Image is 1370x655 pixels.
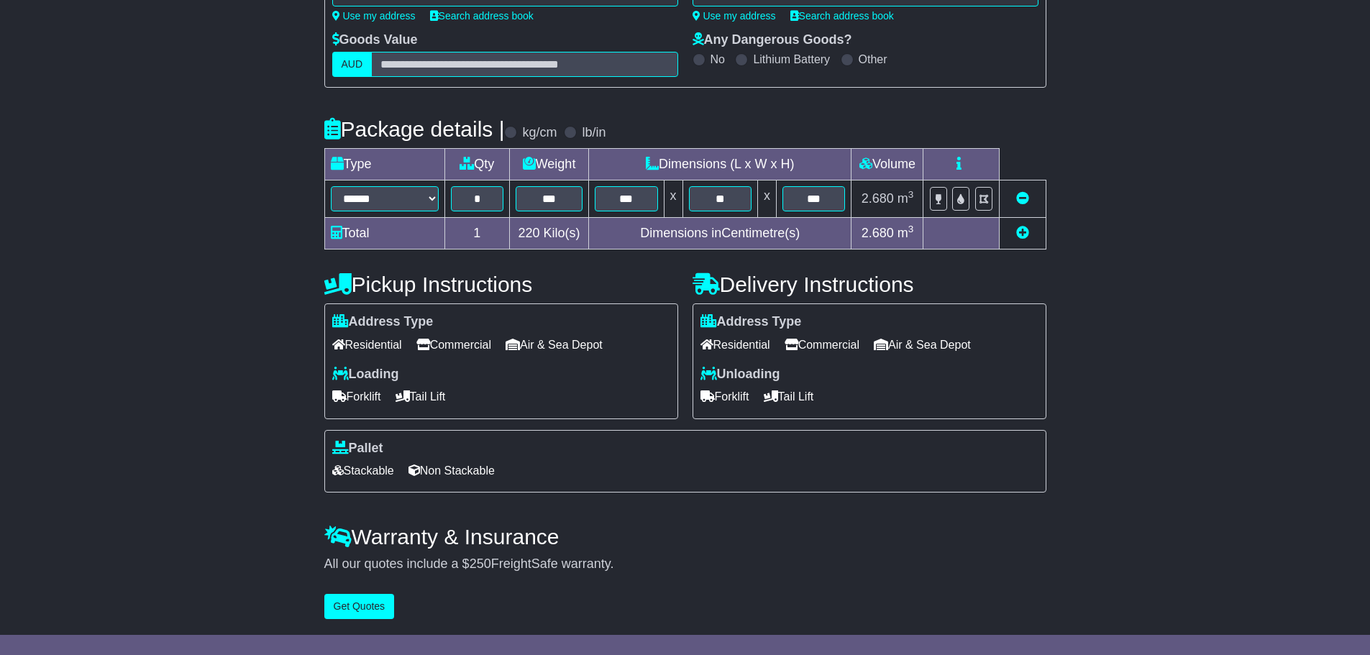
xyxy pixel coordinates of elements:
td: Qty [444,149,510,180]
label: AUD [332,52,373,77]
span: Air & Sea Depot [874,334,971,356]
td: x [757,180,776,218]
label: Unloading [700,367,780,383]
td: Weight [510,149,589,180]
label: Address Type [700,314,802,330]
sup: 3 [908,224,914,234]
h4: Warranty & Insurance [324,525,1046,549]
span: m [898,226,914,240]
a: Use my address [693,10,776,22]
span: Commercial [416,334,491,356]
span: Tail Lift [396,385,446,408]
label: Lithium Battery [753,52,830,66]
span: Air & Sea Depot [506,334,603,356]
sup: 3 [908,189,914,200]
label: Other [859,52,887,66]
td: Kilo(s) [510,218,589,249]
span: Non Stackable [408,459,495,482]
span: 220 [519,226,540,240]
label: Goods Value [332,32,418,48]
td: 1 [444,218,510,249]
label: No [711,52,725,66]
a: Search address book [430,10,534,22]
label: Any Dangerous Goods? [693,32,852,48]
td: Volume [851,149,923,180]
span: Tail Lift [764,385,814,408]
span: 2.680 [862,226,894,240]
a: Use my address [332,10,416,22]
span: 250 [470,556,491,571]
h4: Pickup Instructions [324,272,678,296]
label: Pallet [332,441,383,457]
span: 2.680 [862,191,894,206]
td: Dimensions (L x W x H) [589,149,851,180]
a: Add new item [1016,226,1029,240]
td: Dimensions in Centimetre(s) [589,218,851,249]
label: Loading [332,367,399,383]
label: lb/in [582,125,606,141]
div: All our quotes include a $ FreightSafe warranty. [324,556,1046,572]
h4: Delivery Instructions [693,272,1046,296]
span: Residential [700,334,770,356]
button: Get Quotes [324,594,395,619]
label: kg/cm [522,125,557,141]
span: Commercial [785,334,859,356]
a: Search address book [790,10,894,22]
span: Forklift [700,385,749,408]
span: Forklift [332,385,381,408]
td: x [664,180,682,218]
h4: Package details | [324,117,505,141]
a: Remove this item [1016,191,1029,206]
td: Total [324,218,444,249]
span: Stackable [332,459,394,482]
span: Residential [332,334,402,356]
label: Address Type [332,314,434,330]
span: m [898,191,914,206]
td: Type [324,149,444,180]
